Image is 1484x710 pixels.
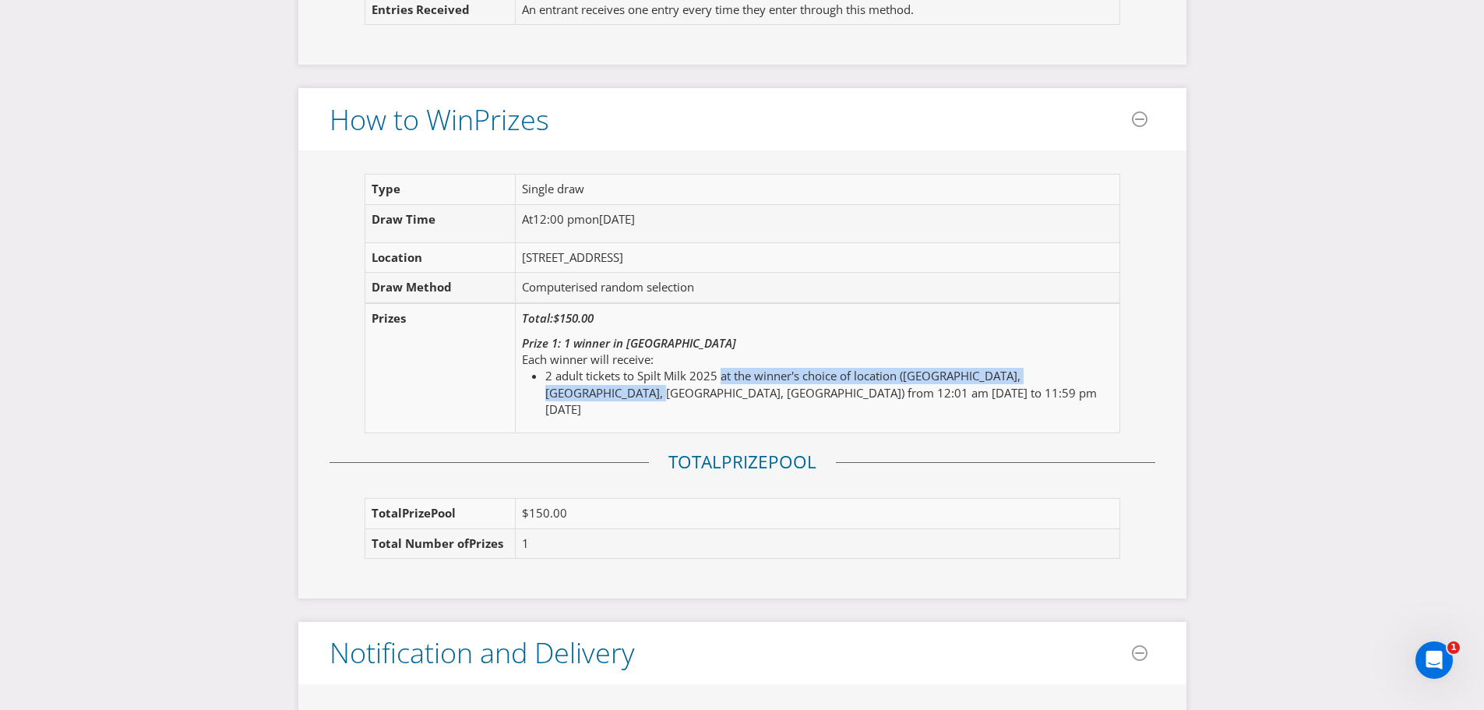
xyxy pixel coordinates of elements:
em: Prize 1: 1 winner in [GEOGRAPHIC_DATA] [522,335,736,351]
span: [DATE] [599,211,635,227]
span: Total: [522,310,553,326]
iframe: Intercom live chat [1415,641,1453,679]
span: Pool [431,505,456,521]
td: Draw Method [365,273,516,303]
span: Draw Time [372,211,435,227]
span: 12:00 pm [533,211,585,227]
td: Type [365,175,516,204]
li: 2 adult tickets to Spilt Milk 2025 at the winner's choice of location ([GEOGRAPHIC_DATA], [GEOGRA... [545,368,1100,418]
h3: Notification and Delivery [330,638,635,669]
td: [STREET_ADDRESS] [516,242,1107,272]
span: s [536,101,549,139]
span: Total [668,450,721,474]
td: $150.00 [516,499,1119,528]
span: Pool [768,450,816,474]
span: Each winner will receive: [522,351,654,367]
span: Total Number of [372,535,469,551]
span: s [498,535,503,551]
td: 1 [516,528,1119,558]
td: Computerised random selection [516,273,1107,303]
span: $150.00 [553,310,594,326]
span: Prize [469,535,498,551]
span: How to Win [330,101,474,139]
span: Prize [372,310,400,326]
span: 1 [1447,641,1460,654]
td: Location [365,242,516,272]
td: Single draw [516,175,1107,204]
span: Prize [402,505,431,521]
span: Total [372,505,402,521]
span: s [400,310,406,326]
span: Prize [721,450,768,474]
span: on [585,211,599,227]
span: At [522,211,533,227]
span: Prize [474,101,536,139]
